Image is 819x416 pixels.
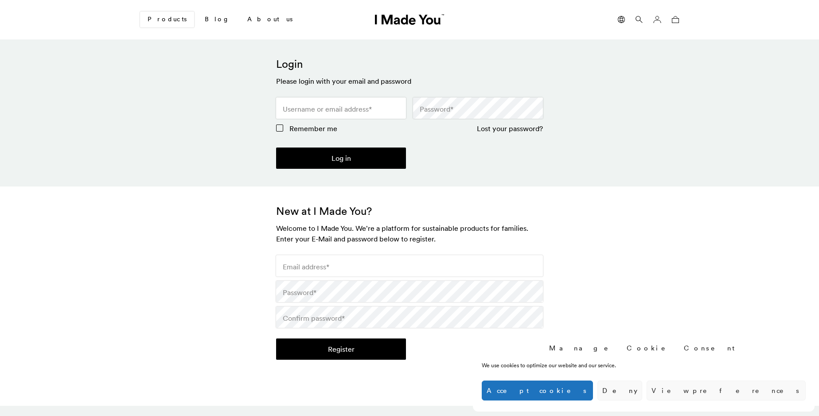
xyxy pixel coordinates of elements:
label: Confirm password [283,313,345,323]
label: Password [283,287,316,298]
div: Manage Cookie Consent [549,343,739,353]
a: Blog [198,12,237,27]
h2: New at I Made You? [276,204,543,218]
button: Deny [597,381,642,400]
a: Products [140,12,194,27]
label: Username or email address [283,104,372,114]
button: Accept cookies [482,381,593,400]
button: View preferences [647,381,806,400]
button: Register [276,338,406,360]
h3: Welcome to I Made You. We're a platform for sustainable products for families. Enter your E-Mail ... [276,223,543,244]
div: We use cookies to optimize our website and our service. [482,362,674,369]
h3: Please login with your email and password [276,76,543,86]
label: Email address [283,261,329,272]
a: About us [240,12,300,27]
label: Password [420,104,453,114]
span: Remember me [289,124,337,133]
button: Log in [276,148,406,169]
a: Lost your password? [477,124,543,133]
input: Remember me [276,124,283,132]
h2: Login [276,57,543,71]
